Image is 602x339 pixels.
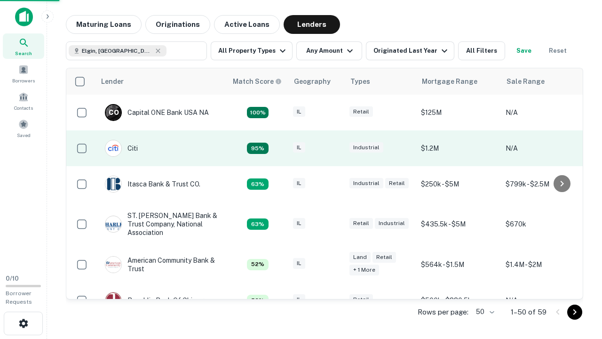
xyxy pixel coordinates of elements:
[105,211,218,237] div: ST. [PERSON_NAME] Bank & Trust Company, National Association
[501,282,586,318] td: N/A
[247,107,269,118] div: Capitalize uses an advanced AI algorithm to match your search with the best lender. The match sco...
[349,218,373,229] div: Retail
[416,68,501,95] th: Mortgage Range
[375,218,409,229] div: Industrial
[472,305,496,319] div: 50
[233,76,280,87] h6: Match Score
[345,68,416,95] th: Types
[501,95,586,130] td: N/A
[214,15,280,34] button: Active Loans
[385,178,409,189] div: Retail
[416,247,501,282] td: $564k - $1.5M
[6,290,32,305] span: Borrower Requests
[372,252,396,263] div: Retail
[511,307,547,318] p: 1–50 of 59
[105,257,121,273] img: picture
[373,45,450,56] div: Originated Last Year
[349,178,383,189] div: Industrial
[293,178,305,189] div: IL
[349,252,371,263] div: Land
[509,41,539,60] button: Save your search to get updates of matches that match your search criteria.
[105,140,138,157] div: Citi
[418,307,468,318] p: Rows per page:
[293,218,305,229] div: IL
[247,218,269,230] div: Capitalize uses an advanced AI algorithm to match your search with the best lender. The match sco...
[416,282,501,318] td: $500k - $880.5k
[247,259,269,270] div: Capitalize uses an advanced AI algorithm to match your search with the best lender. The match sco...
[349,294,373,305] div: Retail
[15,49,32,57] span: Search
[293,106,305,117] div: IL
[296,41,362,60] button: Any Amount
[66,15,142,34] button: Maturing Loans
[284,15,340,34] button: Lenders
[416,166,501,202] td: $250k - $5M
[293,258,305,269] div: IL
[288,68,345,95] th: Geography
[366,41,454,60] button: Originated Last Year
[501,247,586,282] td: $1.4M - $2M
[82,47,152,55] span: Elgin, [GEOGRAPHIC_DATA], [GEOGRAPHIC_DATA]
[3,88,44,113] a: Contacts
[17,131,31,139] span: Saved
[105,292,121,308] img: picture
[3,33,44,59] a: Search
[350,76,370,87] div: Types
[349,265,379,275] div: + 1 more
[416,130,501,166] td: $1.2M
[422,76,477,87] div: Mortgage Range
[95,68,227,95] th: Lender
[3,61,44,86] a: Borrowers
[12,77,35,84] span: Borrowers
[15,8,33,26] img: capitalize-icon.png
[14,104,33,112] span: Contacts
[145,15,210,34] button: Originations
[543,41,573,60] button: Reset
[294,76,331,87] div: Geography
[105,292,208,309] div: Republic Bank Of Chicago
[233,76,282,87] div: Capitalize uses an advanced AI algorithm to match your search with the best lender. The match sco...
[6,275,19,282] span: 0 / 10
[501,166,586,202] td: $799k - $2.5M
[293,294,305,305] div: IL
[105,216,121,232] img: picture
[349,106,373,117] div: Retail
[211,41,293,60] button: All Property Types
[293,142,305,153] div: IL
[458,41,505,60] button: All Filters
[349,142,383,153] div: Industrial
[501,130,586,166] td: N/A
[507,76,545,87] div: Sale Range
[416,95,501,130] td: $125M
[416,202,501,247] td: $435.5k - $5M
[247,178,269,190] div: Capitalize uses an advanced AI algorithm to match your search with the best lender. The match sco...
[109,108,119,118] p: C O
[105,176,200,193] div: Itasca Bank & Trust CO.
[501,68,586,95] th: Sale Range
[105,176,121,192] img: picture
[555,264,602,309] iframe: Chat Widget
[227,68,288,95] th: Capitalize uses an advanced AI algorithm to match your search with the best lender. The match sco...
[105,256,218,273] div: American Community Bank & Trust
[247,295,269,306] div: Capitalize uses an advanced AI algorithm to match your search with the best lender. The match sco...
[105,140,121,156] img: picture
[247,143,269,154] div: Capitalize uses an advanced AI algorithm to match your search with the best lender. The match sco...
[101,76,124,87] div: Lender
[501,202,586,247] td: $670k
[567,305,582,320] button: Go to next page
[105,104,209,121] div: Capital ONE Bank USA NA
[3,115,44,141] a: Saved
